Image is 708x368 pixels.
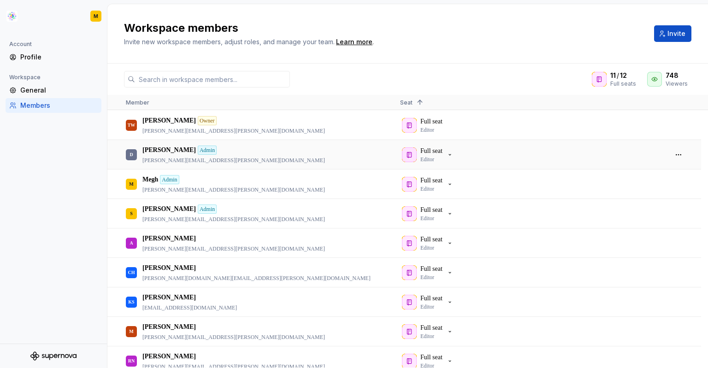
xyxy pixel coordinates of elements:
[142,127,325,134] p: [PERSON_NAME][EMAIL_ADDRESS][PERSON_NAME][DOMAIN_NAME]
[128,116,136,134] div: TW
[335,39,374,46] span: .
[666,71,678,80] span: 748
[400,146,457,164] button: Full seatEditor
[142,304,237,311] p: [EMAIL_ADDRESS][DOMAIN_NAME]
[6,50,101,64] a: Profile
[420,244,434,251] p: Editor
[420,235,442,244] p: Full seat
[6,39,35,50] div: Account
[142,116,196,125] p: [PERSON_NAME]
[124,38,335,46] span: Invite new workspace members, adjust roles, and manage your team.
[400,175,457,193] button: Full seatEditor
[610,71,636,80] div: /
[142,245,325,252] p: [PERSON_NAME][EMAIL_ADDRESS][PERSON_NAME][DOMAIN_NAME]
[420,185,434,193] p: Editor
[126,99,149,106] span: Member
[142,352,196,361] p: [PERSON_NAME]
[142,175,158,184] p: Megh
[400,293,457,311] button: Full seatEditor
[420,176,442,185] p: Full seat
[420,333,434,340] p: Editor
[336,37,372,47] a: Learn more
[142,234,196,243] p: [PERSON_NAME]
[142,216,325,223] p: [PERSON_NAME][EMAIL_ADDRESS][PERSON_NAME][DOMAIN_NAME]
[420,303,434,310] p: Editor
[420,264,442,274] p: Full seat
[129,175,133,193] div: M
[420,323,442,333] p: Full seat
[400,99,413,106] span: Seat
[400,263,457,282] button: Full seatEditor
[420,146,442,156] p: Full seat
[198,116,217,125] div: Owner
[666,80,688,88] div: Viewers
[6,83,101,98] a: General
[130,234,133,252] div: A
[420,156,434,163] p: Editor
[400,204,457,223] button: Full seatEditor
[610,80,636,88] div: Full seats
[420,215,434,222] p: Editor
[198,146,217,155] div: Admin
[130,146,133,164] div: D
[400,322,457,341] button: Full seatEditor
[654,25,691,42] button: Invite
[198,204,217,214] div: Admin
[6,11,18,22] img: b2369ad3-f38c-46c1-b2a2-f2452fdbdcd2.png
[142,146,196,155] p: [PERSON_NAME]
[135,71,290,88] input: Search in workspace members...
[128,293,134,311] div: KS
[400,234,457,252] button: Full seatEditor
[142,275,371,282] p: [PERSON_NAME][DOMAIN_NAME][EMAIL_ADDRESS][PERSON_NAME][DOMAIN_NAME]
[129,322,133,340] div: M
[6,98,101,113] a: Members
[610,71,616,80] span: 11
[142,333,325,341] p: [PERSON_NAME][EMAIL_ADDRESS][PERSON_NAME][DOMAIN_NAME]
[142,157,325,164] p: [PERSON_NAME][EMAIL_ADDRESS][PERSON_NAME][DOMAIN_NAME]
[128,263,135,281] div: CH
[667,29,685,38] span: Invite
[142,204,196,214] p: [PERSON_NAME]
[20,101,98,110] div: Members
[420,274,434,281] p: Editor
[420,353,442,362] p: Full seat
[20,86,98,95] div: General
[130,204,133,222] div: S
[6,72,44,83] div: Workspace
[20,53,98,62] div: Profile
[420,205,442,215] p: Full seat
[124,21,643,35] h2: Workspace members
[420,294,442,303] p: Full seat
[160,175,179,184] div: Admin
[2,6,105,26] button: M
[30,351,77,361] svg: Supernova Logo
[142,322,196,332] p: [PERSON_NAME]
[142,293,196,302] p: [PERSON_NAME]
[142,186,325,193] p: [PERSON_NAME][EMAIL_ADDRESS][PERSON_NAME][DOMAIN_NAME]
[142,263,196,273] p: [PERSON_NAME]
[620,71,627,80] span: 12
[94,12,98,20] div: M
